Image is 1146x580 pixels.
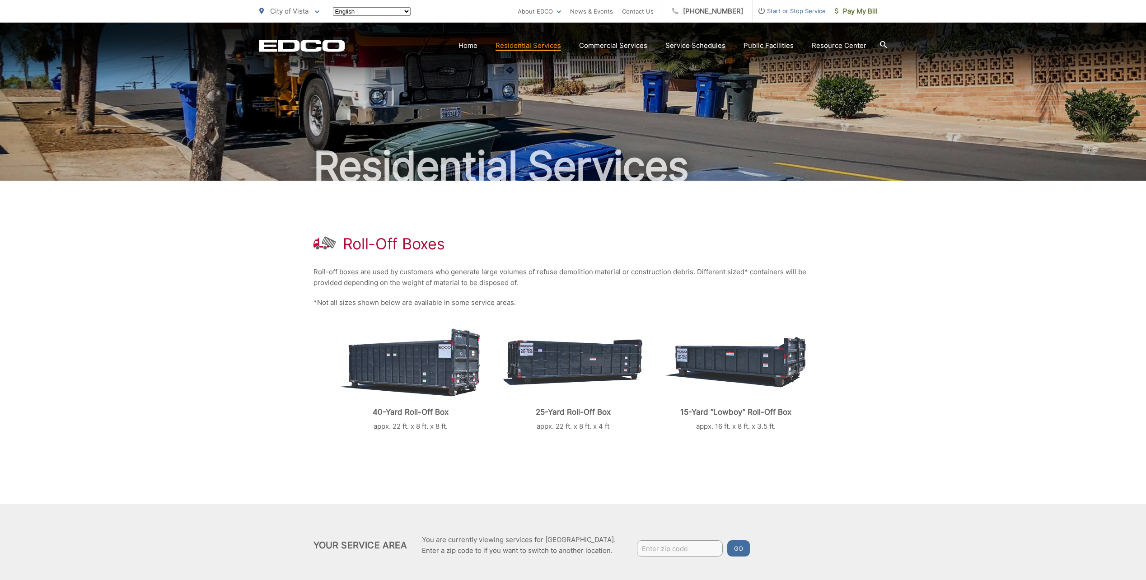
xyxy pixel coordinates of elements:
p: appx. 22 ft. x 8 ft. x 4 ft [503,421,643,432]
p: appx. 22 ft. x 8 ft. x 8 ft. [341,421,481,432]
button: Go [727,540,750,557]
p: You are currently viewing services for [GEOGRAPHIC_DATA]. Enter a zip code to if you want to swit... [422,534,616,556]
h2: Residential Services [259,144,887,189]
a: Commercial Services [579,40,647,51]
span: Pay My Bill [835,6,878,17]
span: City of Vista [270,7,309,15]
p: Roll-off boxes are used by customers who generate large volumes of refuse demolition material or ... [313,267,833,288]
a: Public Facilities [744,40,794,51]
p: *Not all sizes shown below are available in some service areas. [313,297,833,308]
img: roll-off-25-yard.png [503,339,643,385]
p: 40-Yard Roll-Off Box [341,407,481,416]
a: Residential Services [496,40,561,51]
img: roll-off-40-yard.png [341,328,480,397]
img: roll-off-lowboy.png [666,337,806,388]
a: Service Schedules [665,40,725,51]
a: Resource Center [812,40,866,51]
a: Home [458,40,477,51]
p: 25-Yard Roll-Off Box [503,407,643,416]
p: appx. 16 ft. x 8 ft. x 3.5 ft. [666,421,806,432]
h2: Your Service Area [313,540,407,551]
a: EDCD logo. Return to the homepage. [259,39,345,52]
h1: Roll-Off Boxes [343,235,445,253]
p: 15-Yard “Lowboy” Roll-Off Box [666,407,806,416]
input: Enter zip code [637,540,723,557]
select: Select a language [333,7,411,16]
a: News & Events [570,6,613,17]
a: Contact Us [622,6,654,17]
a: About EDCO [518,6,561,17]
